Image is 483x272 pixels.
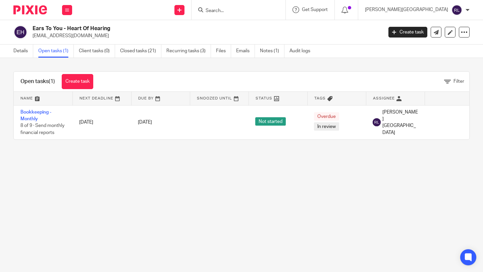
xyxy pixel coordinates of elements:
a: Notes (1) [260,45,284,58]
span: Not started [255,117,286,126]
a: Open tasks (1) [38,45,74,58]
a: Details [13,45,33,58]
a: Recurring tasks (3) [166,45,211,58]
a: Bookkeeping - Monthly [20,110,51,121]
span: Get Support [302,7,328,12]
span: [DATE] [138,120,152,125]
span: (1) [49,79,55,84]
td: [DATE] [72,105,131,139]
span: [PERSON_NAME][GEOGRAPHIC_DATA] [382,109,418,136]
span: Status [256,96,272,100]
img: svg%3E [451,5,462,15]
a: Create task [388,27,427,38]
span: Snoozed Until [197,96,232,100]
img: Pixie [13,5,47,14]
img: svg%3E [373,118,381,126]
a: Files [216,45,231,58]
img: svg%3E [13,25,28,39]
p: [EMAIL_ADDRESS][DOMAIN_NAME] [33,32,378,39]
h2: Ears To You - Heart Of Hearing [33,25,309,32]
a: Closed tasks (21) [120,45,161,58]
a: Emails [236,45,255,58]
a: Audit logs [289,45,315,58]
input: Search [205,8,265,14]
span: Tags [314,96,326,100]
a: Client tasks (0) [79,45,115,58]
span: Filter [453,79,464,84]
span: 8 of 9 · Send monthly financial reports [20,123,64,135]
a: Create task [62,74,93,89]
span: Overdue [314,112,339,121]
h1: Open tasks [20,78,55,85]
span: In review [314,122,339,131]
p: [PERSON_NAME][GEOGRAPHIC_DATA] [365,6,448,13]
